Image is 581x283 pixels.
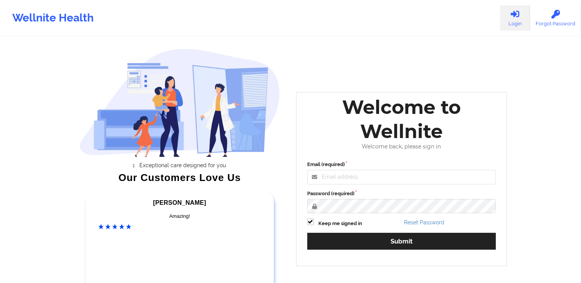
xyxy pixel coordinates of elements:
label: Email (required) [307,161,496,168]
img: wellnite-auth-hero_200.c722682e.png [79,48,280,157]
button: Submit [307,233,496,249]
input: Email address [307,170,496,184]
a: Forgot Password [530,5,581,31]
div: Our Customers Love Us [79,174,280,181]
label: Password (required) [307,190,496,197]
div: Amazing! [98,212,261,220]
a: Reset Password [404,219,444,225]
label: Keep me signed in [318,220,362,227]
div: Welcome to Wellnite [302,95,502,143]
a: Login [500,5,530,31]
li: Exceptional care designed for you. [86,162,280,168]
div: Welcome back, please sign in [302,143,502,150]
span: [PERSON_NAME] [153,199,206,206]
